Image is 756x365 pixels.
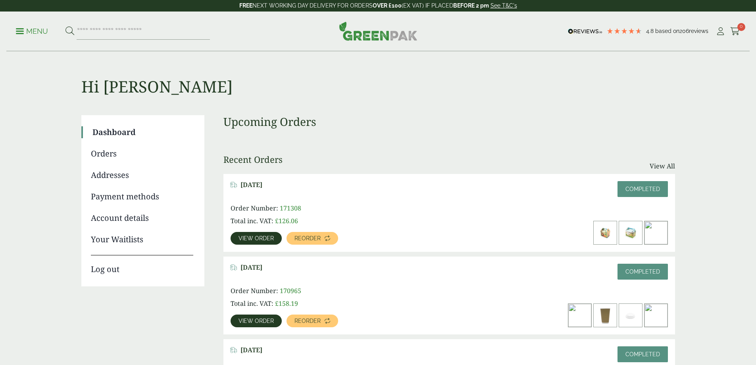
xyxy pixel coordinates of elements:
a: Your Waitlists [91,234,193,245]
a: View order [231,232,282,245]
span: 0 [737,23,745,31]
span: Based on [655,28,679,34]
i: Cart [730,27,740,35]
img: 12-16oz-White-Sip-Lid--300x200.jpg [619,304,642,327]
strong: FREE [239,2,252,9]
h3: Recent Orders [223,154,283,164]
span: [DATE] [240,264,262,271]
span: Reorder [294,236,321,241]
div: 4.79 Stars [606,27,642,35]
img: Farmyard-Childrens-Meal-Box-300x200.jpg [619,221,642,244]
a: 0 [730,25,740,37]
img: 16oz-Kraft-c-1-e1524650645412-300x278.jpg [594,304,617,327]
span: 170965 [280,286,301,295]
span: Total inc. VAT: [231,299,273,308]
span: [DATE] [240,346,262,354]
span: View order [239,318,274,324]
h3: Upcoming Orders [223,115,675,129]
strong: OVER £100 [373,2,402,9]
span: Completed [625,186,660,192]
a: Menu [16,27,48,35]
img: 12oz_kraft_a-300x200.jpg [568,304,591,327]
span: 206 [679,28,689,34]
a: Account details [91,212,193,224]
p: Menu [16,27,48,36]
span: Total inc. VAT: [231,216,273,225]
a: Log out [91,255,193,275]
span: Reorder [294,318,321,324]
a: Reorder [287,315,338,327]
span: [DATE] [240,181,262,189]
span: 4.8 [646,28,655,34]
a: See T&C's [491,2,517,9]
img: IMG_5662-300x200.jpg [644,221,668,244]
strong: BEFORE 2 pm [453,2,489,9]
a: Dashboard [92,126,193,138]
a: Orders [91,148,193,160]
span: Order Number: [231,204,278,212]
span: Order Number: [231,286,278,295]
bdi: 158.19 [275,299,298,308]
h1: Hi [PERSON_NAME] [81,52,675,96]
span: Completed [625,268,660,275]
span: View order [239,236,274,241]
i: My Account [716,27,725,35]
span: £ [275,299,279,308]
span: reviews [689,28,708,34]
span: £ [275,216,279,225]
a: View order [231,315,282,327]
a: Addresses [91,169,193,181]
span: 171308 [280,204,301,212]
a: Reorder [287,232,338,245]
img: IMG_5662-300x200.jpg [644,304,668,327]
a: Payment methods [91,191,193,203]
img: Jungle-Childrens-Meal-Box-v2-300x200.jpg [594,221,617,244]
bdi: 126.06 [275,216,298,225]
img: GreenPak Supplies [339,21,417,41]
a: View All [650,161,675,171]
span: Completed [625,351,660,357]
img: REVIEWS.io [568,29,602,34]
